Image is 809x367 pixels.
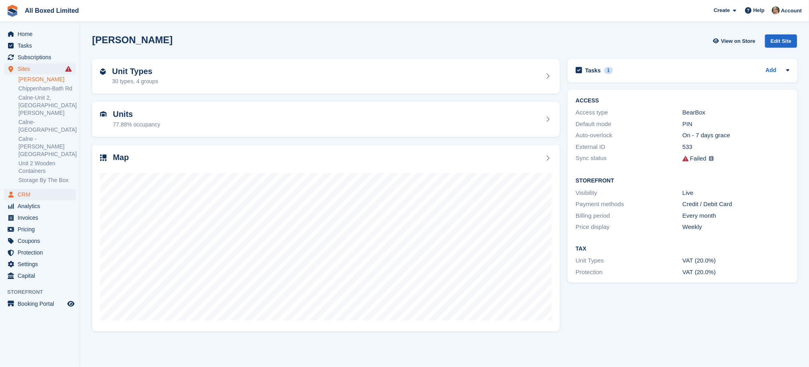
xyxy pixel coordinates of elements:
div: On - 7 days grace [683,131,789,140]
div: Edit Site [765,34,797,48]
a: Chippenham-Bath Rd [18,85,76,92]
a: menu [4,235,76,247]
img: Sandie Mills [772,6,780,14]
a: [PERSON_NAME] [18,76,76,83]
span: Account [781,7,802,15]
span: Help [753,6,765,14]
a: Edit Site [765,34,797,51]
a: Storage By The Box [18,176,76,184]
a: Calne -[PERSON_NAME][GEOGRAPHIC_DATA] [18,135,76,158]
span: Subscriptions [18,52,66,63]
div: Default mode [576,120,683,129]
a: menu [4,270,76,281]
span: Capital [18,270,66,281]
h2: Unit Types [112,67,158,76]
a: menu [4,298,76,309]
span: Booking Portal [18,298,66,309]
span: Create [714,6,730,14]
a: menu [4,40,76,51]
a: Map [92,145,560,331]
a: All Boxed Limited [22,4,82,17]
div: Live [683,189,789,198]
div: Billing period [576,211,683,221]
div: VAT (20.0%) [683,268,789,277]
div: Sync status [576,154,683,164]
h2: Tasks [585,67,601,74]
h2: Units [113,110,160,119]
h2: Tax [576,246,789,252]
div: 30 types, 4 groups [112,77,158,86]
img: map-icn-33ee37083ee616e46c38cad1a60f524a97daa1e2b2c8c0bc3eb3415660979fc1.svg [100,154,106,161]
div: 1 [604,67,613,74]
div: 77.88% occupancy [113,120,160,129]
a: Calne-[GEOGRAPHIC_DATA] [18,118,76,134]
span: Coupons [18,235,66,247]
div: Unit Types [576,256,683,265]
h2: Storefront [576,178,789,184]
a: menu [4,212,76,223]
a: Unit 2 Wooden Containers [18,160,76,175]
a: Add [765,66,776,75]
a: menu [4,189,76,200]
span: Tasks [18,40,66,51]
div: Credit / Debit Card [683,200,789,209]
div: Price display [576,223,683,232]
a: menu [4,259,76,270]
div: Every month [683,211,789,221]
h2: [PERSON_NAME] [92,34,173,45]
img: icon-info-grey-7440780725fd019a000dd9b08b2336e03edf1995a4989e88bcd33f0948082b44.svg [709,156,714,161]
h2: ACCESS [576,98,789,104]
span: CRM [18,189,66,200]
a: menu [4,52,76,63]
a: menu [4,63,76,74]
a: menu [4,28,76,40]
span: Storefront [7,288,80,296]
img: unit-type-icn-2b2737a686de81e16bb02015468b77c625bbabd49415b5ef34ead5e3b44a266d.svg [100,68,106,75]
div: Visibility [576,189,683,198]
div: 533 [683,142,789,152]
a: menu [4,224,76,235]
a: Preview store [66,299,76,309]
img: stora-icon-8386f47178a22dfd0bd8f6a31ec36ba5ce8667c1dd55bd0f319d3a0aa187defe.svg [6,5,18,17]
a: Unit Types 30 types, 4 groups [92,59,560,94]
a: menu [4,247,76,258]
h2: Map [113,153,129,162]
span: Sites [18,63,66,74]
img: unit-icn-7be61d7bf1b0ce9d3e12c5938cc71ed9869f7b940bace4675aadf7bd6d80202e.svg [100,111,106,117]
div: Weekly [683,223,789,232]
div: BearBox [683,108,789,117]
div: Auto-overlock [576,131,683,140]
div: Failed [690,154,707,163]
span: Pricing [18,224,66,235]
span: Invoices [18,212,66,223]
a: View on Store [712,34,759,48]
div: Protection [576,268,683,277]
div: Access type [576,108,683,117]
span: Home [18,28,66,40]
div: External ID [576,142,683,152]
div: VAT (20.0%) [683,256,789,265]
span: Protection [18,247,66,258]
span: View on Store [721,37,755,45]
div: Payment methods [576,200,683,209]
span: Analytics [18,201,66,212]
a: Units 77.88% occupancy [92,102,560,137]
span: Settings [18,259,66,270]
i: Smart entry sync failures have occurred [65,66,72,72]
a: Calne-Unit 2, [GEOGRAPHIC_DATA][PERSON_NAME] [18,94,76,117]
div: PIN [683,120,789,129]
a: menu [4,201,76,212]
